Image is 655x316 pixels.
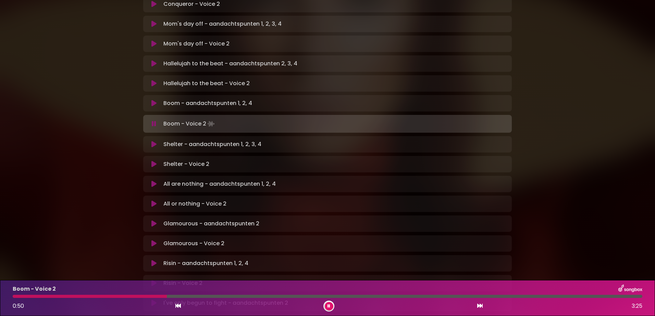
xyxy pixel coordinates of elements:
img: songbox-logo-white.png [618,285,642,293]
span: 3:25 [632,302,642,310]
p: All or nothing - Voice 2 [163,200,226,208]
p: Mom's day off - aandachtspunten 1, 2, 3, 4 [163,20,282,28]
p: All are nothing - aandachtspunten 1, 2, 4 [163,180,276,188]
p: Boom - aandachtspunten 1, 2, 4 [163,99,252,107]
p: Hallelujah to the beat - Voice 2 [163,79,250,88]
p: Risin - aandachtspunten 1, 2, 4 [163,259,248,267]
p: Boom - Voice 2 [13,285,56,293]
p: Risin - Voice 2 [163,279,202,287]
p: Shelter - Voice 2 [163,160,209,168]
p: Hallelujah to the beat - aandachtspunten 2, 3, 4 [163,60,297,68]
p: Mom's day off - Voice 2 [163,40,230,48]
p: Boom - Voice 2 [163,119,216,129]
span: 0:50 [13,302,24,310]
p: Glamourous - Voice 2 [163,239,224,248]
p: Glamourous - aandachtspunten 2 [163,220,259,228]
p: Shelter - aandachtspunten 1, 2, 3, 4 [163,140,261,148]
img: waveform4.gif [206,119,216,129]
